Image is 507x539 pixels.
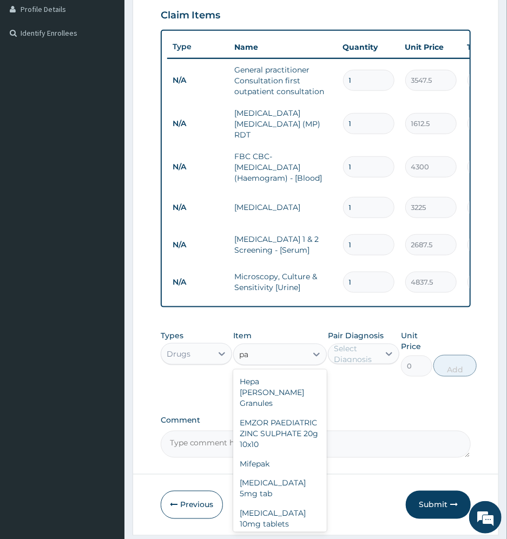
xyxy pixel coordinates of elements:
td: N/A [167,157,229,177]
td: [MEDICAL_DATA] [229,196,338,218]
td: General practitioner Consultation first outpatient consultation [229,59,338,102]
label: Unit Price [401,330,432,352]
span: We're online! [63,136,149,246]
textarea: Type your message and hit 'Enter' [5,295,206,333]
div: Drugs [167,349,190,359]
img: d_794563401_company_1708531726252_794563401 [20,54,44,81]
td: FBC CBC-[MEDICAL_DATA] (Haemogram) - [Blood] [229,146,338,189]
td: N/A [167,114,229,134]
td: [MEDICAL_DATA] [MEDICAL_DATA] (MP) RDT [229,102,338,146]
div: [MEDICAL_DATA] 5mg tab [233,474,326,504]
button: Add [433,355,477,377]
th: Quantity [338,36,400,58]
th: Unit Price [400,36,462,58]
h3: Claim Items [161,10,221,22]
td: N/A [167,235,229,255]
div: Mifepak [233,454,326,474]
label: Pair Diagnosis [328,330,384,341]
div: Minimize live chat window [177,5,203,31]
td: N/A [167,198,229,218]
td: N/A [167,70,229,90]
button: Previous [161,491,223,519]
div: Hepa [PERSON_NAME] Granules [233,372,326,413]
td: N/A [167,272,229,292]
button: Submit [406,491,471,519]
label: Item [233,330,252,341]
div: Chat with us now [56,61,182,75]
th: Type [167,37,229,57]
div: Select Diagnosis [334,343,378,365]
div: EMZOR PAEDIATRIC ZINC SULPHATE 20g 10x10 [233,413,326,454]
div: [MEDICAL_DATA] 10mg tablets [233,504,326,534]
td: [MEDICAL_DATA] 1 & 2 Screening - [Serum] [229,228,338,261]
th: Name [229,36,338,58]
label: Types [161,331,183,340]
td: Microscopy, Culture & Sensitivity [Urine] [229,266,338,298]
label: Comment [161,416,471,425]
